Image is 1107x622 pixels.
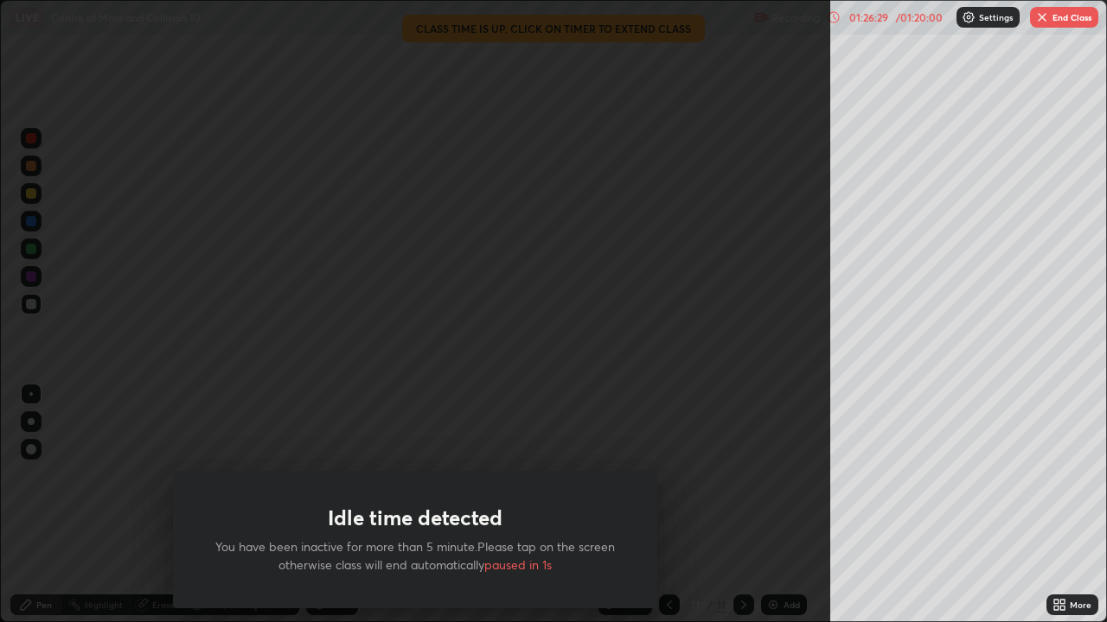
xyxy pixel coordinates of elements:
div: More [1070,600,1091,609]
button: End Class [1030,7,1098,28]
p: Settings [979,13,1013,22]
img: end-class-cross [1035,10,1049,24]
p: You have been inactive for more than 5 minute.Please tap on the screen otherwise class will end a... [214,537,616,574]
h1: Idle time detected [328,505,502,530]
img: class-settings-icons [962,10,976,24]
div: / 01:20:00 [893,12,946,22]
span: paused in 1s [484,556,552,573]
div: 01:26:29 [844,12,893,22]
